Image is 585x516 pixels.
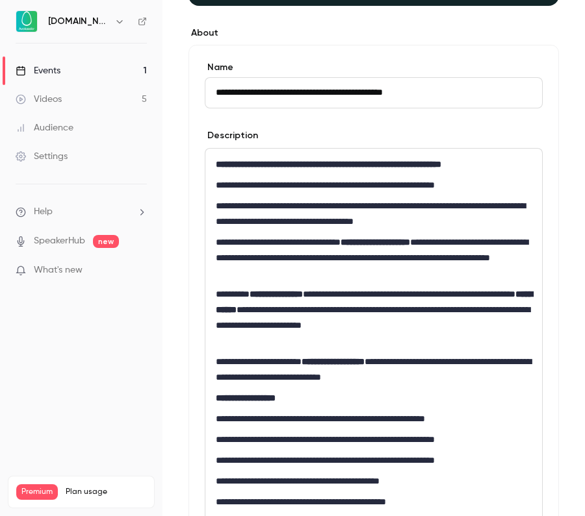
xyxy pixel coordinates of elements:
div: Events [16,64,60,77]
li: help-dropdown-opener [16,205,147,219]
div: Settings [16,150,68,163]
span: Premium [16,484,58,500]
label: Name [205,61,543,74]
div: Audience [16,121,73,134]
span: Plan usage [66,487,146,497]
span: new [93,235,119,248]
label: About [188,27,559,40]
div: Videos [16,93,62,106]
img: Avokaado.io [16,11,37,32]
label: Description [205,129,258,142]
h6: [DOMAIN_NAME] [48,15,109,28]
span: Help [34,205,53,219]
a: SpeakerHub [34,234,85,248]
span: What's new [34,264,83,277]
